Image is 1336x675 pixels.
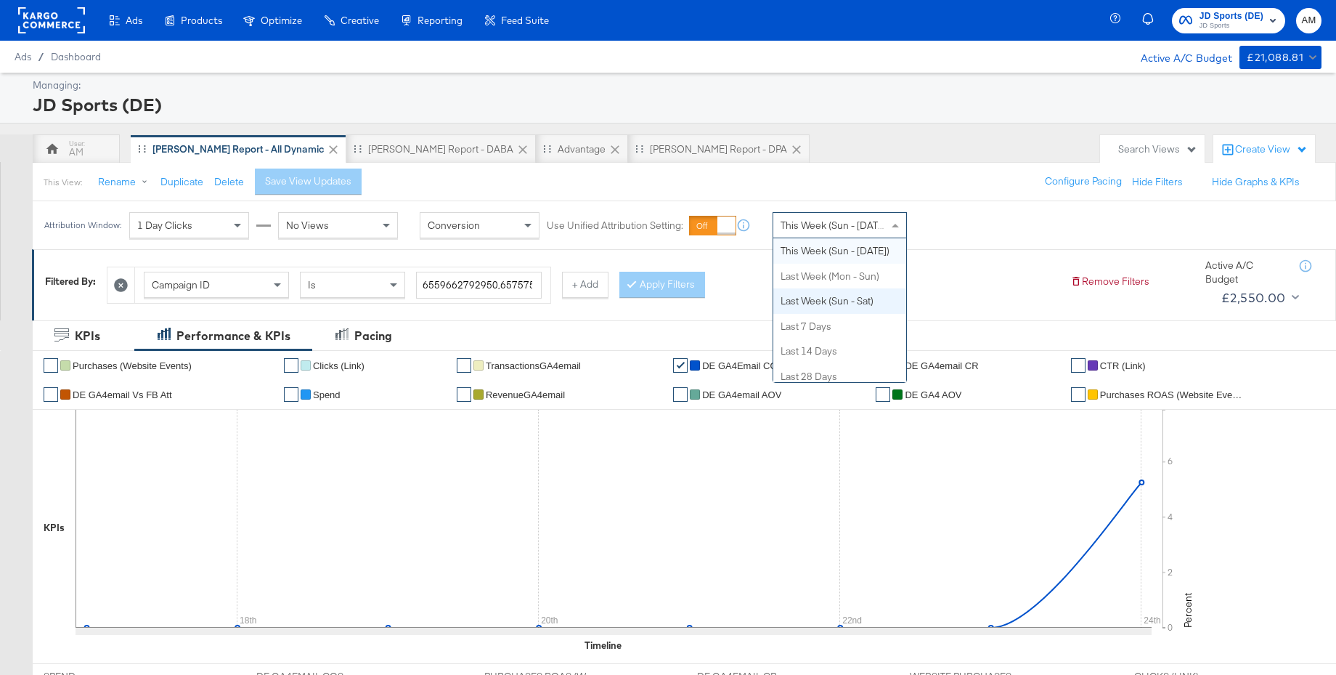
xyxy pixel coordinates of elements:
button: Delete [214,175,244,189]
a: ✔ [457,358,471,373]
span: Creative [341,15,379,26]
div: Filtered By: [45,275,96,288]
span: JD Sports [1199,20,1263,32]
span: Is [308,278,316,291]
div: AM [69,145,83,159]
a: ✔ [284,387,298,402]
div: Attribution Window: [44,220,122,230]
button: £21,088.81 [1239,46,1321,69]
span: TransactionsGA4email [486,360,581,371]
span: Feed Suite [501,15,549,26]
button: £2,550.00 [1215,286,1302,310]
div: KPIs [75,328,100,344]
a: ✔ [44,387,58,402]
a: ✔ [284,358,298,373]
span: Clicks (Link) [313,360,364,371]
span: Campaign ID [152,278,210,291]
input: Enter a search term [416,272,542,299]
div: Drag to reorder tab [138,145,146,153]
span: CTR (Link) [1100,360,1146,371]
span: / [31,51,51,62]
div: Last 14 Days [773,339,906,364]
div: JD Sports (DE) [33,92,1318,117]
button: Hide Graphs & KPIs [1212,175,1300,189]
text: Percent [1181,593,1194,628]
span: Purchases ROAS (Website Events) [1100,389,1245,400]
div: Drag to reorder tab [635,145,643,153]
span: JD Sports (DE) [1199,9,1263,24]
span: RevenueGA4email [486,389,565,400]
span: DE GA4 AOV [905,389,961,400]
div: This Week (Sun - [DATE]) [773,238,906,264]
div: Drag to reorder tab [543,145,551,153]
span: This Week (Sun - [DATE]) [781,219,889,232]
div: £2,550.00 [1221,287,1286,309]
div: Advantage [558,142,606,156]
span: Products [181,15,222,26]
button: + Add [562,272,608,298]
span: 1 Day Clicks [137,219,192,232]
a: ✔ [457,387,471,402]
div: Create View [1235,142,1308,157]
button: Configure Pacing [1035,169,1132,195]
div: Managing: [33,78,1318,92]
label: Use Unified Attribution Setting: [547,219,683,233]
span: Purchases (Website Events) [73,360,192,371]
div: Pacing [354,328,392,344]
span: DE GA4email AOV [702,389,781,400]
div: Timeline [584,639,622,652]
span: Ads [15,51,31,62]
span: AM [1302,12,1316,29]
a: ✔ [673,387,688,402]
span: DE GA4Email COS [702,360,783,371]
span: Ads [126,15,142,26]
div: Last 28 Days [773,364,906,389]
div: Active A/C Budget [1205,259,1285,286]
a: ✔ [673,358,688,373]
span: Optimize [261,15,302,26]
span: DE GA4email CR [905,360,978,371]
div: Search Views [1118,142,1197,156]
div: £21,088.81 [1247,49,1303,67]
div: [PERSON_NAME] Report - DPA [650,142,787,156]
button: Rename [88,169,163,195]
span: DE GA4email vs FB Att [73,389,172,400]
div: [PERSON_NAME] Report - All Dynamic [152,142,324,156]
a: ✔ [1071,358,1085,373]
a: Dashboard [51,51,101,62]
div: Active A/C Budget [1125,46,1232,68]
button: JD Sports (DE)JD Sports [1172,8,1285,33]
div: This View: [44,177,82,188]
div: Drag to reorder tab [354,145,362,153]
span: Reporting [417,15,463,26]
a: ✔ [44,358,58,373]
div: [PERSON_NAME] Report - DABA [368,142,513,156]
div: Performance & KPIs [176,328,290,344]
button: Duplicate [160,175,203,189]
div: Last 7 Days [773,314,906,339]
a: ✔ [1071,387,1085,402]
div: Last Week (Mon - Sun) [773,264,906,289]
div: Last Week (Sun - Sat) [773,288,906,314]
a: ✔ [876,387,890,402]
span: No Views [286,219,329,232]
button: Remove Filters [1070,275,1149,288]
span: Conversion [428,219,480,232]
button: AM [1296,8,1321,33]
div: KPIs [44,521,65,535]
span: Spend [313,389,341,400]
button: Hide Filters [1132,175,1183,189]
